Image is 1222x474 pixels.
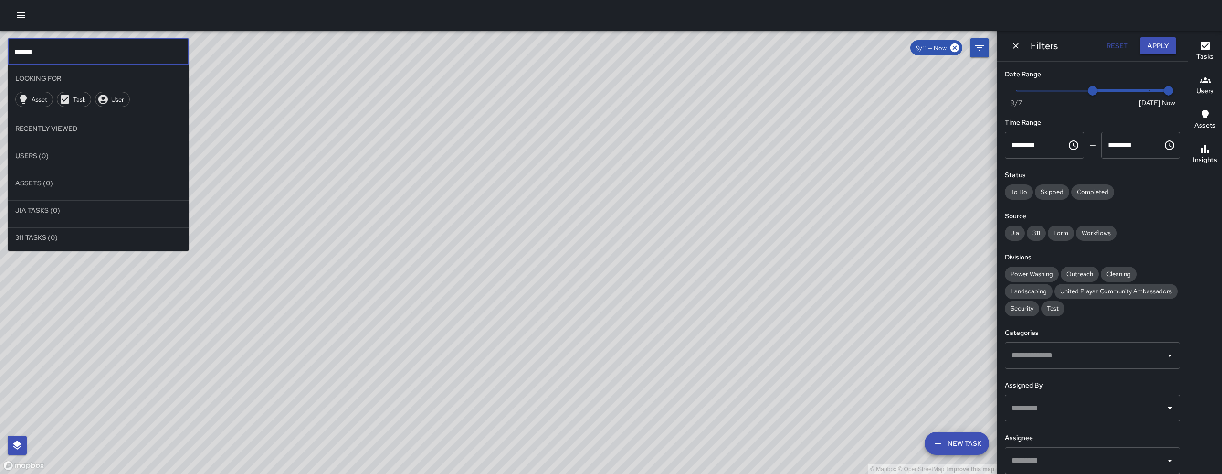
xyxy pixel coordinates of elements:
li: Assets (0) [8,173,189,193]
button: Dismiss [1009,39,1023,53]
button: Open [1163,454,1177,467]
span: Security [1005,304,1039,312]
div: United Playaz Community Ambassadors [1054,284,1178,299]
h6: Source [1005,211,1180,222]
span: Power Washing [1005,270,1059,278]
span: [DATE] [1139,98,1160,108]
div: Outreach [1061,267,1099,282]
h6: Users [1196,86,1214,97]
div: Jia [1005,226,1025,241]
h6: Tasks [1196,52,1214,62]
button: Users [1188,69,1222,103]
button: Open [1163,401,1177,415]
span: United Playaz Community Ambassadors [1054,287,1178,295]
span: To Do [1005,188,1033,196]
button: Filters [970,38,989,57]
div: Power Washing [1005,267,1059,282]
button: Choose time, selected time is 12:00 AM [1064,136,1083,155]
li: 311 Tasks (0) [8,228,189,247]
button: Insights [1188,138,1222,172]
div: Skipped [1035,184,1069,200]
span: Skipped [1035,188,1069,196]
div: Cleaning [1101,267,1137,282]
button: New Task [925,432,989,455]
span: Landscaping [1005,287,1053,295]
span: Outreach [1061,270,1099,278]
button: Assets [1188,103,1222,138]
button: Apply [1140,37,1176,55]
button: Reset [1102,37,1132,55]
div: Security [1005,301,1039,316]
div: Task [57,92,91,107]
h6: Divisions [1005,252,1180,263]
span: Jia [1005,229,1025,237]
h6: Assigned By [1005,380,1180,391]
li: Recently Viewed [8,119,189,138]
li: Looking For [8,69,189,88]
span: Now [1162,98,1175,108]
span: 9/11 — Now [910,44,952,52]
span: Workflows [1076,229,1117,237]
div: Completed [1071,184,1114,200]
div: Asset [15,92,53,107]
span: User [106,96,129,104]
div: To Do [1005,184,1033,200]
li: Users (0) [8,146,189,165]
span: Test [1041,304,1064,312]
li: Jia Tasks (0) [8,201,189,220]
div: User [95,92,130,107]
span: Form [1048,229,1074,237]
h6: Filters [1031,38,1058,54]
span: 9/7 [1011,98,1022,108]
span: Cleaning [1101,270,1137,278]
div: Form [1048,226,1074,241]
button: Tasks [1188,34,1222,69]
button: Choose time, selected time is 11:59 PM [1160,136,1179,155]
span: Task [68,96,91,104]
h6: Assets [1194,120,1216,131]
h6: Status [1005,170,1180,181]
h6: Assignee [1005,433,1180,443]
h6: Date Range [1005,69,1180,80]
span: Asset [26,96,53,104]
h6: Categories [1005,328,1180,338]
div: 9/11 — Now [910,40,962,55]
h6: Insights [1193,155,1217,165]
div: 311 [1027,226,1046,241]
button: Open [1163,349,1177,362]
div: Workflows [1076,226,1117,241]
div: Landscaping [1005,284,1053,299]
span: Completed [1071,188,1114,196]
span: 311 [1027,229,1046,237]
div: Test [1041,301,1064,316]
h6: Time Range [1005,118,1180,128]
